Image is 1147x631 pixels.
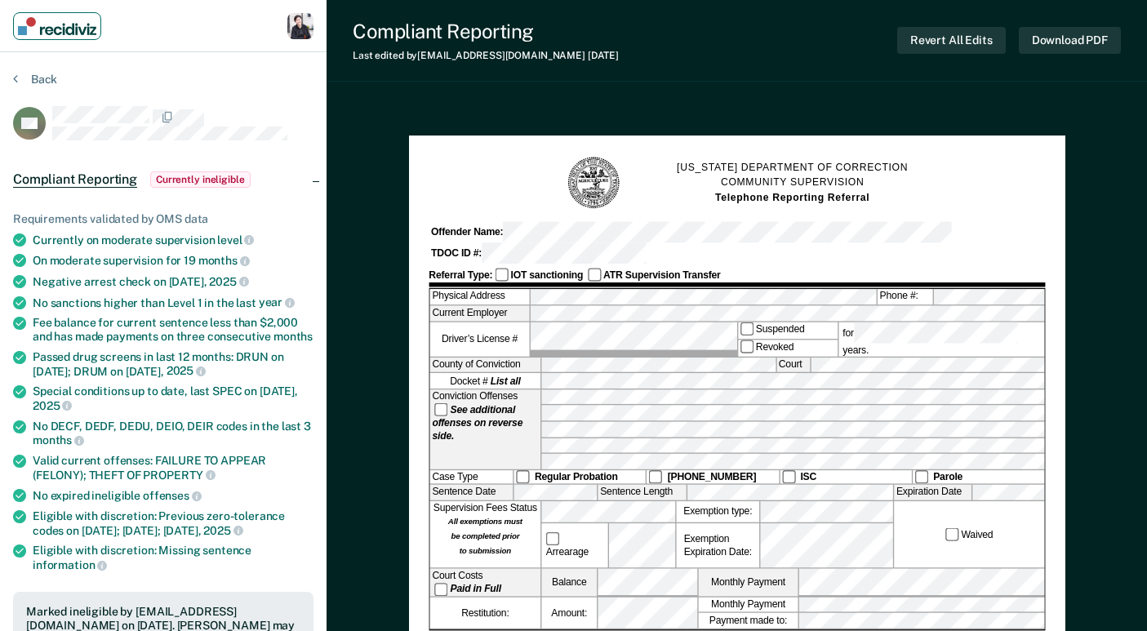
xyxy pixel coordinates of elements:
span: Compliant Reporting [13,171,137,188]
div: No expired ineligible [33,488,313,503]
input: ISC [781,471,794,484]
strong: [PHONE_NUMBER] [667,471,756,482]
div: Eligible with discretion: Missing sentence [33,544,313,571]
label: Current Employer [429,306,529,321]
label: Amount: [541,597,597,628]
span: [DATE] [588,50,619,61]
label: County of Conviction [429,358,540,372]
button: Profile dropdown button [287,13,313,39]
div: Valid current offenses: FAILURE TO APPEAR (FELONY); THEFT OF [33,454,313,482]
strong: Telephone Reporting Referral [715,192,869,203]
div: Compliant Reporting [353,20,619,43]
label: Monthly Payment [698,569,798,596]
span: 2025 [33,399,72,412]
button: Download PDF [1019,27,1121,54]
button: Back [13,72,57,87]
label: Driver’s License # [429,322,529,356]
input: ATR Supervision Transfer [587,269,600,282]
strong: See additional offenses on reverse side. [432,404,522,442]
img: Recidiviz [18,17,96,35]
div: Special conditions up to date, last SPEC on [DATE], [33,384,313,412]
div: Fee balance for current sentence less than $2,000 and has made payments on three consecutive [33,316,313,344]
input: Regular Probation [516,471,529,484]
input: Arrearage [545,532,558,545]
strong: ATR Supervision Transfer [603,269,721,281]
span: 2025 [203,524,242,537]
div: No sanctions higher than Level 1 in the last [33,296,313,310]
label: Balance [541,569,597,596]
label: Physical Address [429,290,529,304]
input: Revoked [740,340,753,353]
div: Negative arrest check on [DATE], [33,274,313,289]
input: for years. [853,322,1017,343]
div: Supervision Fees Status [429,501,540,567]
span: year [259,296,295,309]
div: Conviction Offenses [429,389,540,469]
h1: [US_STATE] DEPARTMENT OF CORRECTION COMMUNITY SUPERVISION [677,161,908,206]
input: Suspended [740,322,753,335]
span: months [33,433,84,447]
span: months [273,330,313,343]
label: Expiration Date [894,485,971,500]
label: Monthly Payment [698,597,798,611]
div: Last edited by [EMAIL_ADDRESS][DOMAIN_NAME] [353,50,619,61]
strong: Parole [933,471,963,482]
div: Court Costs [429,569,540,596]
span: information [33,558,107,571]
label: Revoked [737,340,837,356]
span: Docket # [450,374,520,387]
span: 2025 [209,275,248,288]
label: Court [776,358,810,372]
div: Currently on moderate supervision [33,233,313,247]
div: Exemption Expiration Date: [676,523,759,567]
div: Eligible with discretion: Previous zero-tolerance codes on [DATE]; [DATE]; [DATE], [33,509,313,537]
input: Paid in Full [434,583,447,596]
div: Case Type [429,470,513,484]
input: [PHONE_NUMBER] [649,471,662,484]
label: Phone #: [877,290,932,304]
div: Restitution: [429,597,540,628]
label: Sentence Date [429,485,513,500]
div: No DECF, DEDF, DEDU, DEIO, DEIR codes in the last 3 [33,420,313,447]
span: Currently ineligible [150,171,251,188]
strong: Paid in Full [450,583,500,594]
strong: Regular Probation [534,471,617,482]
img: TN Seal [566,156,621,211]
strong: IOT sanctioning [510,269,583,281]
label: Sentence Length [598,485,686,500]
span: level [217,233,254,247]
strong: All exemptions must be completed prior to submission [447,517,522,555]
label: Exemption type: [676,501,759,522]
label: for years. [840,322,1042,356]
button: Revert All Edits [897,27,1006,54]
span: offenses [143,489,202,502]
span: 2025 [167,364,206,377]
div: On moderate supervision for 19 [33,253,313,268]
label: Arrearage [544,532,606,559]
input: IOT sanctioning [495,269,508,282]
strong: Offender Name: [431,227,503,238]
input: Waived [945,528,958,541]
strong: TDOC ID #: [431,247,482,259]
span: PROPERTY [143,469,216,482]
label: Payment made to: [698,613,798,628]
strong: ISC [800,471,816,482]
input: See additional offenses on reverse side. [434,403,447,416]
strong: List all [490,375,520,387]
label: Waived [943,527,995,541]
input: Parole [914,471,927,484]
div: Passed drug screens in last 12 months: DRUN on [DATE]; DRUM on [DATE], [33,350,313,378]
strong: Referral Type: [429,269,492,281]
label: Suspended [737,322,837,338]
span: months [198,254,250,267]
div: Requirements validated by OMS data [13,212,313,226]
